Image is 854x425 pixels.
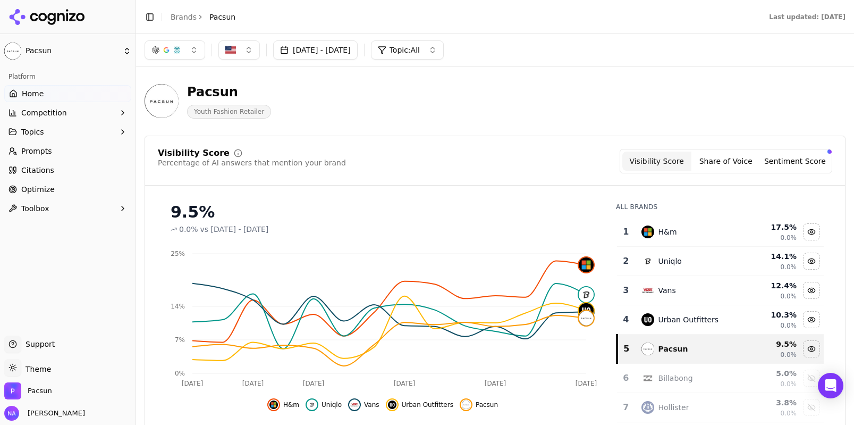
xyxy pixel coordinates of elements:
[641,401,654,414] img: hollister
[21,365,51,373] span: Theme
[803,311,820,328] button: Hide urban outfitters data
[744,251,797,262] div: 14.1 %
[21,339,55,349] span: Support
[4,406,19,421] img: Nico Arce
[209,12,235,22] span: Pacsun
[781,380,797,388] span: 0.0%
[617,335,824,364] tr: 5pacsunPacsun9.5%0.0%Hide pacsun data
[462,401,470,409] img: pacsun
[769,13,845,21] div: Last updated: [DATE]
[621,313,631,326] div: 4
[803,340,820,357] button: Hide pacsun data
[394,380,416,387] tspan: [DATE]
[781,292,797,301] span: 0.0%
[803,282,820,299] button: Hide vans data
[175,370,185,377] tspan: 0%
[641,313,654,326] img: urban outfitters
[4,200,131,217] button: Toolbox
[616,203,824,211] div: All Brands
[744,222,797,232] div: 17.5 %
[803,223,820,240] button: Hide h&m data
[390,45,420,55] span: Topic: All
[4,85,131,102] a: Home
[322,401,342,409] span: Uniqlo
[818,373,843,398] div: Open Intercom Messenger
[576,380,597,387] tspan: [DATE]
[579,257,594,272] img: h&m
[171,12,235,22] nav: breadcrumb
[303,380,325,387] tspan: [DATE]
[460,398,498,411] button: Hide pacsun data
[658,402,689,413] div: Hollister
[658,227,677,237] div: H&m
[617,393,824,422] tr: 7hollisterHollister3.8%0.0%Show hollister data
[269,401,278,409] img: h&m
[187,84,271,101] div: Pacsun
[744,280,797,291] div: 12.4 %
[781,234,797,242] span: 0.0%
[641,372,654,385] img: billabong
[744,310,797,320] div: 10.3 %
[4,123,131,140] button: Topics
[617,305,824,335] tr: 4urban outfittersUrban Outfitters10.3%0.0%Hide urban outfitters data
[621,284,631,297] div: 3
[267,398,299,411] button: Hide h&m data
[760,152,830,171] button: Sentiment Score
[4,181,131,198] a: Optimize
[23,409,85,418] span: [PERSON_NAME]
[621,401,631,414] div: 7
[158,149,230,157] div: Visibility Score
[182,380,204,387] tspan: [DATE]
[200,224,269,235] span: vs [DATE] - [DATE]
[658,314,719,325] div: Urban Outfitters
[4,406,85,421] button: Open user button
[171,203,595,222] div: 9.5%
[621,255,631,268] div: 2
[386,398,453,411] button: Hide urban outfitters data
[175,336,185,344] tspan: 7%
[350,401,359,409] img: vans
[617,247,824,276] tr: 2uniqloUniqlo14.1%0.0%Hide uniqlo data
[744,339,797,349] div: 9.5 %
[21,146,52,156] span: Prompts
[4,382,21,399] img: Pacsun
[308,401,316,409] img: uniqlo
[21,127,44,137] span: Topics
[21,203,49,214] span: Toolbox
[641,284,654,297] img: vans
[579,287,594,302] img: uniqlo
[225,45,236,55] img: US
[617,276,824,305] tr: 3vansVans12.4%0.0%Hide vans data
[744,368,797,379] div: 5.0 %
[242,380,264,387] tspan: [DATE]
[781,409,797,418] span: 0.0%
[621,226,631,238] div: 1
[781,263,797,271] span: 0.0%
[4,143,131,160] a: Prompts
[641,255,654,268] img: uniqlo
[21,184,55,195] span: Optimize
[179,224,198,235] span: 0.0%
[579,303,594,318] img: urban outfitters
[641,226,654,238] img: h&m
[171,303,185,310] tspan: 14%
[306,398,342,411] button: Hide uniqlo data
[658,373,693,384] div: Billabong
[476,401,498,409] span: Pacsun
[187,105,271,119] span: Youth Fashion Retailer
[364,401,379,409] span: Vans
[781,321,797,330] span: 0.0%
[691,152,760,171] button: Share of Voice
[617,364,824,393] tr: 6billabongBillabong5.0%0.0%Show billabong data
[402,401,453,409] span: Urban Outfitters
[658,344,688,354] div: Pacsun
[4,104,131,121] button: Competition
[579,311,594,326] img: pacsun
[21,165,54,176] span: Citations
[145,84,179,118] img: Pacsun
[658,256,682,266] div: Uniqlo
[621,372,631,385] div: 6
[658,285,676,296] div: Vans
[4,43,21,60] img: Pacsun
[388,401,396,409] img: urban outfitters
